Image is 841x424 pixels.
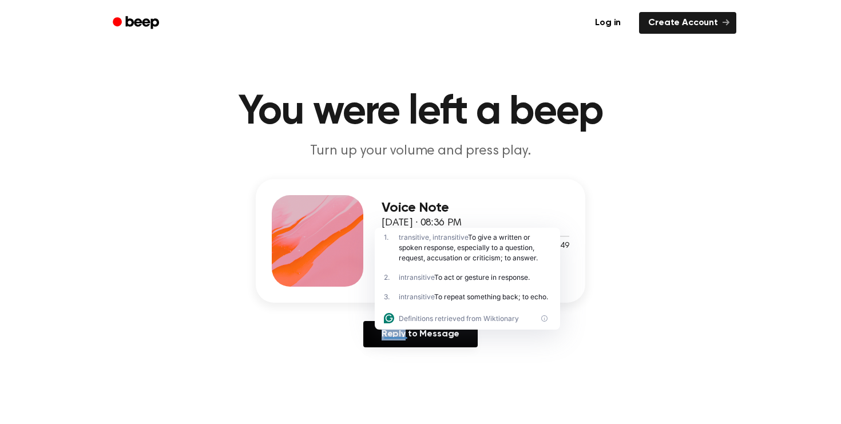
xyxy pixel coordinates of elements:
[584,10,632,36] a: Log in
[201,142,640,161] p: Turn up your volume and press play.
[128,92,713,133] h1: You were left a beep
[639,12,736,34] a: Create Account
[363,321,478,347] a: Reply to Message
[105,12,169,34] a: Beep
[382,200,569,216] h3: Voice Note
[554,240,569,252] span: 2:49
[382,218,462,228] span: [DATE] · 08:36 PM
